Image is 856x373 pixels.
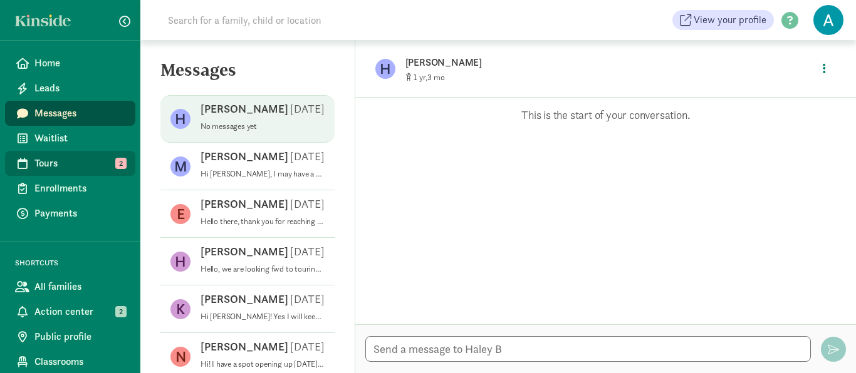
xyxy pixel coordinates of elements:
[201,339,288,354] p: [PERSON_NAME]
[170,252,191,272] figure: H
[290,101,325,116] p: [DATE]
[201,197,288,212] p: [PERSON_NAME]
[34,329,125,344] span: Public profile
[34,354,125,369] span: Classrooms
[290,197,325,212] p: [DATE]
[672,10,774,30] a: View your profile
[5,176,135,201] a: Enrollments
[201,244,288,259] p: [PERSON_NAME]
[201,264,325,274] p: Hello, we are looking fwd to touring your facility next week, we think it will be a great fit for...
[201,149,288,164] p: [PERSON_NAME]
[374,108,837,123] p: This is the start of your conversation.
[5,126,135,151] a: Waitlist
[290,149,325,164] p: [DATE]
[34,131,125,146] span: Waitlist
[34,304,125,319] span: Action center
[115,306,127,317] span: 2
[5,76,135,101] a: Leads
[34,81,125,96] span: Leads
[5,151,135,176] a: Tours 2
[201,169,325,179] p: Hi [PERSON_NAME], I may have a spot in the fall for you... I just need to look at my enrollment a...
[405,54,800,71] p: [PERSON_NAME]
[201,121,325,131] p: No messages yet
[5,201,135,226] a: Payments
[170,299,191,319] figure: K
[115,158,127,169] span: 2
[34,181,125,196] span: Enrollments
[140,60,355,90] h5: Messages
[5,274,135,299] a: All families
[34,279,125,294] span: All families
[34,156,125,171] span: Tours
[5,101,135,126] a: Messages
[290,244,325,259] p: [DATE]
[34,56,125,71] span: Home
[34,206,125,221] span: Payments
[170,204,191,224] figure: E
[201,312,325,322] p: Hi [PERSON_NAME]! Yes I will keep you at the top of the waiting list to start later this year :) ...
[5,324,135,349] a: Public profile
[375,59,395,79] figure: H
[170,156,191,176] figure: M
[694,13,766,28] span: View your profile
[201,292,288,307] p: [PERSON_NAME]
[170,109,191,129] figure: H
[170,347,191,367] figure: N
[34,106,125,121] span: Messages
[5,299,135,324] a: Action center 2
[5,51,135,76] a: Home
[290,292,325,307] p: [DATE]
[160,8,512,33] input: Search for a family, child or location
[414,72,427,83] span: 1
[290,339,325,354] p: [DATE]
[201,217,325,227] p: Hello there, thank you for reaching out about the offer for care for our daughter [PERSON_NAME]. ...
[427,72,445,83] span: 3
[201,101,288,116] p: [PERSON_NAME]
[201,359,325,369] p: Hi! I have a spot opening up [DATE] :) Are you still looking for an early education center? [GEOG...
